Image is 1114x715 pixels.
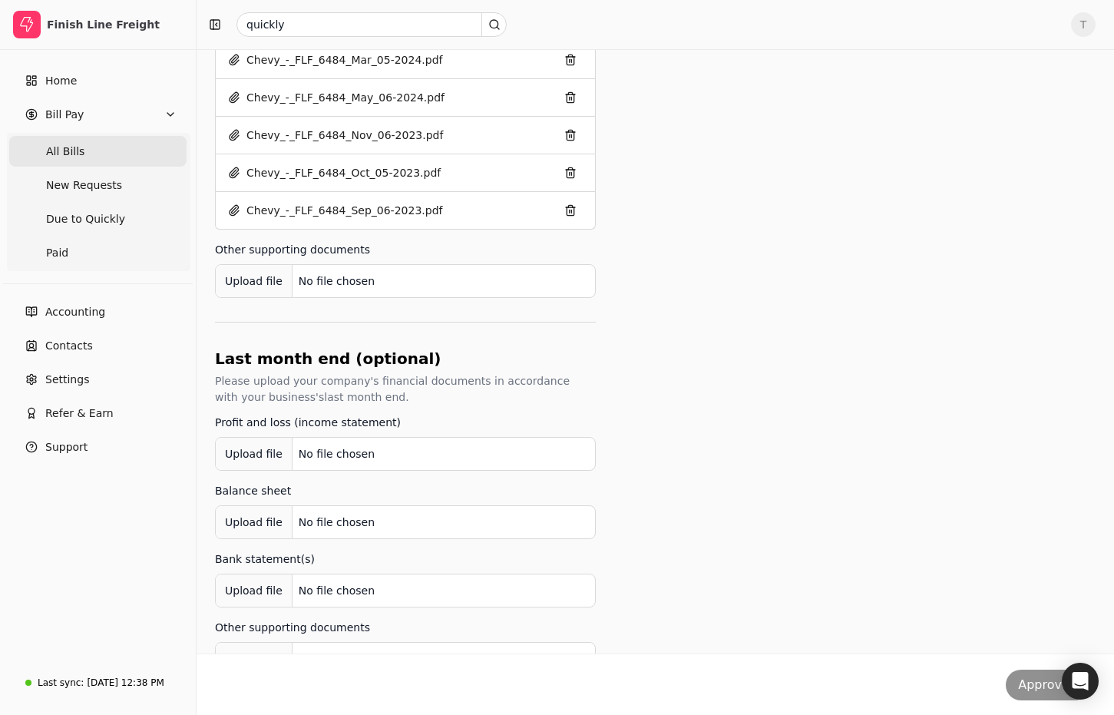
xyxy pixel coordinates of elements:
span: Settings [45,372,89,388]
button: Chevy_-_FLF_6484_Sep_06-2023.pdf [228,198,442,223]
button: Bill Pay [6,99,190,130]
span: Contacts [45,338,93,354]
div: [DATE] 12:38 PM [87,676,164,690]
div: Open Intercom Messenger [1062,663,1099,700]
span: Paid [46,245,68,261]
button: Chevy_-_FLF_6484_Oct_05-2023.pdf [228,161,441,185]
button: Upload fileNo file chosen [215,642,596,676]
div: Other supporting documents [215,242,596,258]
span: Due to Quickly [46,211,125,227]
div: Profit and loss (income statement) [215,415,596,431]
button: Upload fileNo file chosen [215,264,596,298]
a: Paid [9,237,187,268]
div: Upload file [216,505,293,540]
button: Chevy_-_FLF_6484_Mar_05-2024.pdf [228,48,442,72]
span: Bill Pay [45,107,84,123]
button: Chevy_-_FLF_6484_Nov_06-2023.pdf [228,123,443,147]
a: New Requests [9,170,187,200]
div: No file chosen [293,577,381,605]
a: All Bills [9,136,187,167]
button: Upload fileNo file chosen [215,505,596,539]
div: Upload file [216,264,293,299]
button: Chevy_-_FLF_6484_May_06-2024.pdf [228,85,445,110]
div: No file chosen [293,645,381,674]
a: Last sync:[DATE] 12:38 PM [6,669,190,697]
a: Contacts [6,330,190,361]
div: No file chosen [293,440,381,468]
a: Home [6,65,190,96]
div: No file chosen [293,267,381,296]
div: Last month end (optional) [215,347,596,370]
a: Due to Quickly [9,204,187,234]
div: Balance sheet [215,483,596,499]
button: Refer & Earn [6,398,190,429]
div: Please upload your company's financial documents in accordance with your business's [215,373,596,405]
button: Upload fileNo file chosen [215,437,596,471]
div: Other supporting documents [215,620,596,636]
span: Support [45,439,88,455]
a: Accounting [6,296,190,327]
span: last month end. [324,391,408,403]
span: Home [45,73,77,89]
div: Finish Line Freight [47,17,183,32]
div: No file chosen [293,508,381,537]
button: Support [6,432,190,462]
button: Upload fileNo file chosen [215,574,596,607]
div: Upload file [216,437,293,472]
span: Refer & Earn [45,405,114,422]
div: Bank statement(s) [215,551,596,568]
span: New Requests [46,177,122,194]
div: Upload file [216,574,293,608]
div: Last sync: [38,676,84,690]
input: Search [236,12,507,37]
button: T [1071,12,1096,37]
span: All Bills [46,144,84,160]
a: Settings [6,364,190,395]
span: Accounting [45,304,105,320]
